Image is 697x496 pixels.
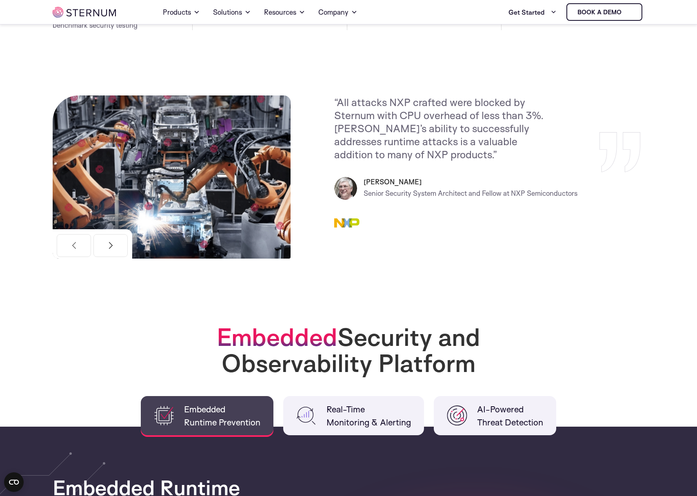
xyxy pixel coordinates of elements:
[53,7,116,18] img: sternum iot
[154,405,174,426] img: EmbeddedRuntime Prevention
[264,1,305,24] a: Resources
[4,472,24,492] button: Open CMP widget
[217,321,337,352] span: Embedded
[326,403,411,429] span: Real-Time Monitoring & Alerting
[93,234,128,257] button: Next
[318,1,357,24] a: Company
[625,9,631,15] img: sternum iot
[508,4,557,20] a: Get Started
[185,324,512,376] h2: Security and Observability Platform
[364,177,577,187] h6: [PERSON_NAME]
[566,3,642,21] a: Book a demo
[184,403,260,429] span: Embedded Runtime Prevention
[334,216,360,228] img: Senior Security System Architect and Fellow at NXP Semiconductors
[163,1,200,24] a: Products
[334,95,555,161] p: “All attacks NXP crafted were blocked by Sternum with CPU overhead of less than 3%. [PERSON_NAME]...
[447,405,467,426] img: AI-PoweredThreat Detection
[364,187,577,200] p: Senior Security System Architect and Fellow at NXP Semiconductors
[213,1,251,24] a: Solutions
[296,405,317,426] img: Real-TimeMonitoring & Alerting
[477,403,543,429] span: AI-Powered Threat Detection
[334,177,357,200] img: Marc Vauclair
[53,95,291,259] img: Senior Security System Architect and Fellow at NXP Semiconductors
[57,234,91,257] button: Previous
